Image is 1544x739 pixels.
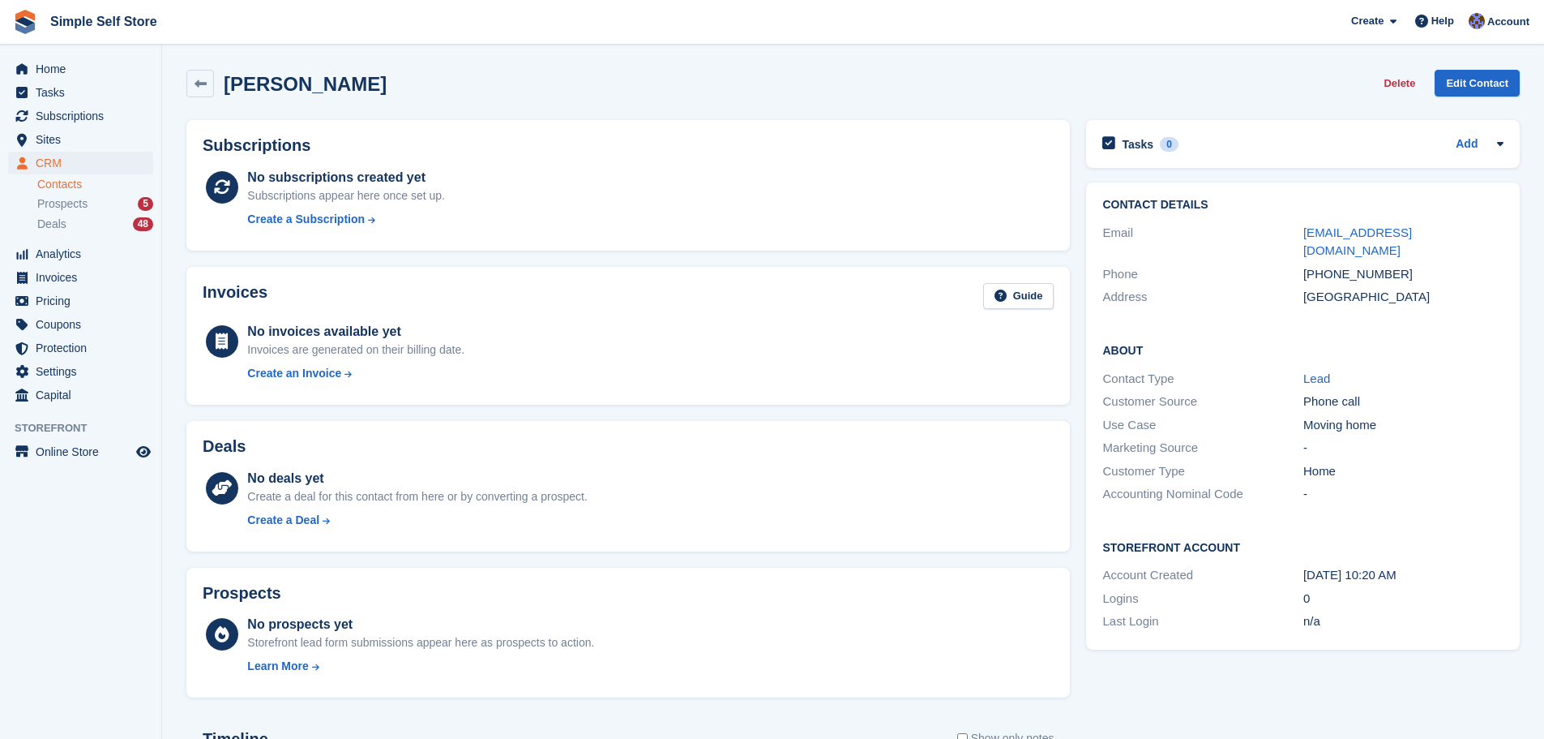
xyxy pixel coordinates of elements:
[1456,135,1478,154] a: Add
[36,243,133,265] span: Analytics
[1435,70,1520,97] a: Edit Contact
[44,8,164,35] a: Simple Self Store
[247,658,594,675] a: Learn More
[203,283,267,310] h2: Invoices
[247,615,594,634] div: No prospects yet
[1102,462,1302,481] div: Customer Type
[36,313,133,336] span: Coupons
[247,168,445,187] div: No subscriptions created yet
[1303,566,1503,585] div: [DATE] 10:20 AM
[36,266,133,289] span: Invoices
[8,360,153,383] a: menu
[1303,416,1503,435] div: Moving home
[247,512,319,529] div: Create a Deal
[13,10,37,34] img: stora-icon-8386f47178a22dfd0bd8f6a31ec36ba5ce8667c1dd55bd0f319d3a0aa187defe.svg
[247,634,594,651] div: Storefront lead form submissions appear here as prospects to action.
[1160,137,1178,152] div: 0
[1303,439,1503,458] div: -
[224,73,387,95] h2: [PERSON_NAME]
[1303,462,1503,481] div: Home
[133,217,153,231] div: 48
[203,584,281,603] h2: Prospects
[247,469,587,488] div: No deals yet
[1303,612,1503,631] div: n/a
[36,360,133,383] span: Settings
[37,177,153,192] a: Contacts
[1303,393,1503,411] div: Phone call
[247,322,464,342] div: No invoices available yet
[247,211,445,228] a: Create a Subscription
[37,195,153,213] a: Prospects 5
[1102,288,1302,307] div: Address
[36,290,133,312] span: Pricing
[1303,226,1412,258] a: [EMAIL_ADDRESS][DOMAIN_NAME]
[1102,265,1302,284] div: Phone
[247,342,464,359] div: Invoices are generated on their billing date.
[8,243,153,265] a: menu
[8,105,153,127] a: menu
[247,488,587,505] div: Create a deal for this contact from here or by converting a prospect.
[1102,370,1302,389] div: Contact Type
[36,337,133,359] span: Protection
[1487,14,1529,30] span: Account
[247,512,587,529] a: Create a Deal
[1102,224,1302,260] div: Email
[8,313,153,336] a: menu
[36,81,133,104] span: Tasks
[983,283,1054,310] a: Guide
[8,266,153,289] a: menu
[203,136,1054,155] h2: Subscriptions
[203,437,246,456] h2: Deals
[8,290,153,312] a: menu
[1102,199,1503,212] h2: Contact Details
[36,105,133,127] span: Subscriptions
[1303,485,1503,504] div: -
[1377,70,1422,97] button: Delete
[8,337,153,359] a: menu
[36,152,133,174] span: CRM
[36,440,133,463] span: Online Store
[8,440,153,463] a: menu
[1122,137,1153,152] h2: Tasks
[1102,439,1302,458] div: Marketing Source
[1303,288,1503,307] div: [GEOGRAPHIC_DATA]
[247,365,341,382] div: Create an Invoice
[1102,485,1302,504] div: Accounting Nominal Code
[36,58,133,80] span: Home
[1431,13,1454,29] span: Help
[247,658,308,675] div: Learn More
[1102,590,1302,608] div: Logins
[8,128,153,151] a: menu
[8,58,153,80] a: menu
[36,384,133,406] span: Capital
[8,152,153,174] a: menu
[1303,590,1503,608] div: 0
[36,128,133,151] span: Sites
[1303,265,1503,284] div: [PHONE_NUMBER]
[1102,416,1302,435] div: Use Case
[1102,539,1503,555] h2: Storefront Account
[8,81,153,104] a: menu
[37,196,88,212] span: Prospects
[247,211,365,228] div: Create a Subscription
[15,420,161,436] span: Storefront
[37,216,153,233] a: Deals 48
[8,384,153,406] a: menu
[1102,566,1302,585] div: Account Created
[247,187,445,204] div: Subscriptions appear here once set up.
[138,197,153,211] div: 5
[134,442,153,462] a: Preview store
[1102,393,1302,411] div: Customer Source
[1469,13,1485,29] img: Sharon Hughes
[1102,342,1503,358] h2: About
[1303,372,1330,385] a: Lead
[37,217,66,232] span: Deals
[1351,13,1384,29] span: Create
[247,365,464,382] a: Create an Invoice
[1102,612,1302,631] div: Last Login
